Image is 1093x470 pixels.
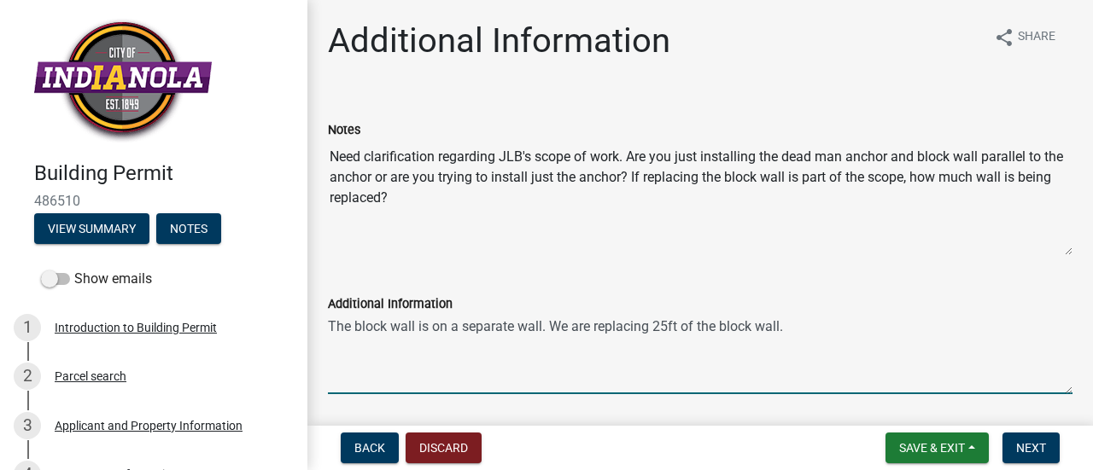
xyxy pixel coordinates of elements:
[1018,27,1055,48] span: Share
[980,20,1069,54] button: shareShare
[899,441,965,455] span: Save & Exit
[1002,432,1060,463] button: Next
[55,370,126,382] div: Parcel search
[55,420,243,432] div: Applicant and Property Information
[34,18,212,143] img: City of Indianola, Iowa
[406,432,482,463] button: Discard
[55,322,217,334] div: Introduction to Building Permit
[328,20,670,61] h1: Additional Information
[994,27,1014,48] i: share
[14,314,41,341] div: 1
[14,363,41,390] div: 2
[34,213,149,244] button: View Summary
[34,193,273,209] span: 486510
[328,125,360,136] label: Notes
[328,299,453,310] label: Additional Information
[1016,441,1046,455] span: Next
[328,140,1073,256] textarea: Need clarification regarding JLB's scope of work. Are you just installing the dead man anchor and...
[34,223,149,236] wm-modal-confirm: Summary
[41,269,152,289] label: Show emails
[156,213,221,244] button: Notes
[14,412,41,439] div: 3
[341,432,399,463] button: Back
[886,432,989,463] button: Save & Exit
[34,161,294,186] h4: Building Permit
[156,223,221,236] wm-modal-confirm: Notes
[354,441,385,455] span: Back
